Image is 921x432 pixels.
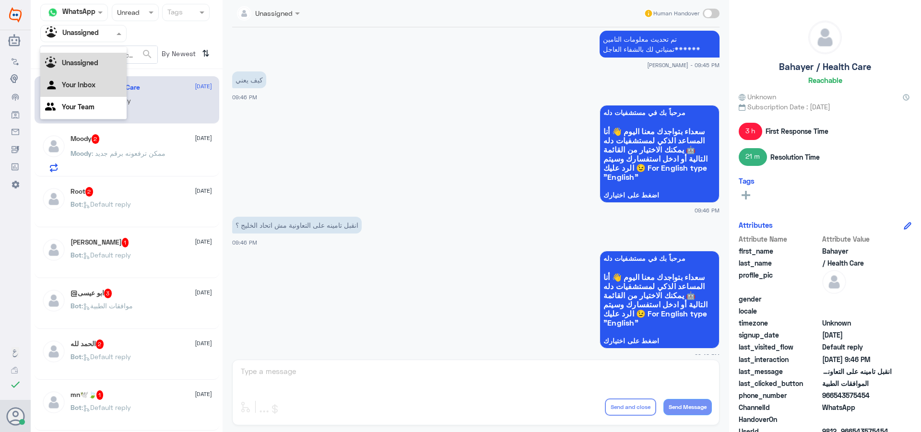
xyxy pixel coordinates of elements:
[62,103,94,111] b: Your Team
[96,390,104,400] span: 1
[195,390,212,398] span: [DATE]
[232,217,362,234] p: 18/8/2025, 9:46 PM
[104,289,112,298] span: 3
[822,330,892,340] span: 2024-12-22T10:50:54.651Z
[71,238,129,247] h5: basmah kaabi
[10,379,21,390] i: check
[71,403,82,411] span: Bot
[202,46,210,61] i: ⇅
[739,176,755,185] h6: Tags
[822,414,892,424] span: null
[71,134,100,144] h5: Moody
[779,61,871,72] h5: Bahayer / Health Care
[92,149,165,157] span: : ممكن ترفعونه برقم جديد
[822,354,892,364] span: 2025-08-18T18:46:37.284Z
[92,134,100,144] span: 2
[41,46,157,63] input: Search by Name, Local etc…
[9,7,22,23] img: Widebot Logo
[6,407,24,425] button: Avatar
[603,191,716,199] span: اضغط على اختيارك
[45,57,59,71] img: Unassigned.svg
[71,149,92,157] span: Moody
[82,352,131,361] span: : Default reply
[739,342,820,352] span: last_visited_flow
[647,61,720,69] span: [PERSON_NAME] - 09:45 PM
[42,289,66,313] img: defaultAdmin.png
[82,302,133,310] span: : موافقات الطبية
[739,270,820,292] span: profile_pic
[739,414,820,424] span: HandoverOn
[809,21,841,54] img: defaultAdmin.png
[42,339,66,363] img: defaultAdmin.png
[62,58,98,67] b: Unassigned
[46,5,60,20] img: whatsapp.png
[822,270,846,294] img: defaultAdmin.png
[695,352,720,360] span: 09:46 PM
[232,94,257,100] span: 09:46 PM
[195,82,212,91] span: [DATE]
[71,302,82,310] span: Bot
[195,237,212,246] span: [DATE]
[739,294,820,304] span: gender
[739,354,820,364] span: last_interaction
[766,126,828,136] span: First Response Time
[822,378,892,388] span: الموافقات الطبية
[739,102,911,112] span: Subscription Date : [DATE]
[42,134,66,158] img: defaultAdmin.png
[603,255,716,262] span: مرحباً بك في مستشفيات دله
[232,71,266,88] p: 18/8/2025, 9:46 PM
[85,187,94,197] span: 2
[166,7,183,19] div: Tags
[822,306,892,316] span: null
[195,339,212,348] span: [DATE]
[739,390,820,400] span: phone_number
[822,390,892,400] span: 966543575454
[71,339,104,349] h5: الحمد لله
[158,46,198,65] span: By Newest
[739,234,820,244] span: Attribute Name
[603,272,716,327] span: سعداء بتواجدك معنا اليوم 👋 أنا المساعد الذكي لمستشفيات دله 🤖 يمكنك الاختيار من القائمة التالية أو...
[142,47,153,62] button: search
[96,339,104,349] span: 2
[739,123,762,140] span: 3 h
[45,101,59,115] img: yourTeam.svg
[600,31,720,58] p: 18/8/2025, 9:45 PM
[232,239,257,245] span: 09:46 PM
[695,206,720,214] span: 09:46 PM
[42,238,66,262] img: defaultAdmin.png
[71,289,112,298] h5: @ابو عيسى
[822,246,892,256] span: Bahayer
[71,390,104,400] h5: mn🕊️🍃
[45,79,59,93] img: yourInbox.svg
[739,306,820,316] span: locale
[822,318,892,328] span: Unknown
[822,294,892,304] span: null
[42,390,66,414] img: defaultAdmin.png
[603,127,716,181] span: سعداء بتواجدك معنا اليوم 👋 أنا المساعد الذكي لمستشفيات دله 🤖 يمكنك الاختيار من القائمة التالية أو...
[739,258,820,268] span: last_name
[739,318,820,328] span: timezone
[195,134,212,142] span: [DATE]
[71,352,82,361] span: Bot
[46,26,60,41] img: Unassigned.svg
[605,398,656,416] button: Send and close
[739,402,820,412] span: ChannelId
[42,187,66,211] img: defaultAdmin.png
[739,148,767,165] span: 21 m
[770,152,820,162] span: Resolution Time
[822,258,892,268] span: / Health Care
[808,76,842,84] h6: Reachable
[82,251,131,259] span: : Default reply
[822,366,892,376] span: انقبل تامينه على التعاونية مش اتحاد الخليج ؟
[195,187,212,195] span: [DATE]
[739,378,820,388] span: last_clicked_button
[122,238,129,247] span: 1
[739,246,820,256] span: first_name
[739,330,820,340] span: signup_date
[603,337,716,345] span: اضغط على اختيارك
[663,399,712,415] button: Send Message
[653,9,699,18] span: Human Handover
[142,48,153,60] span: search
[71,187,94,197] h5: Root
[82,403,131,411] span: : Default reply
